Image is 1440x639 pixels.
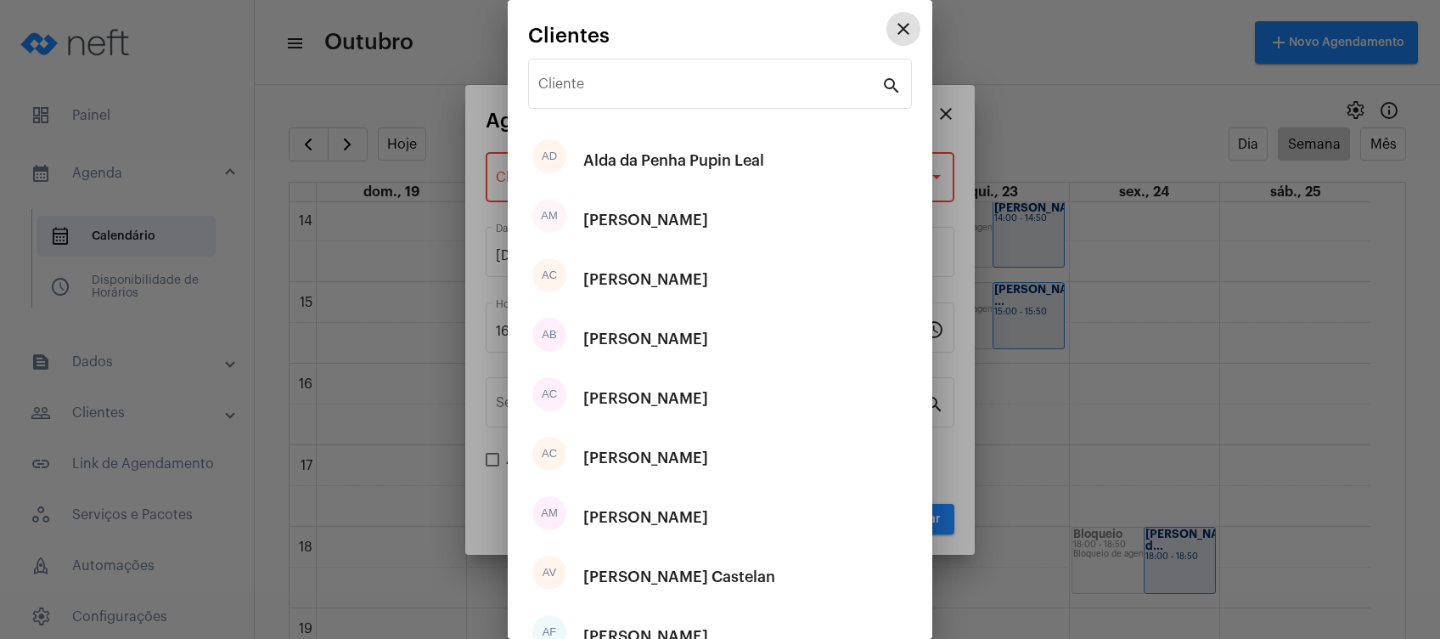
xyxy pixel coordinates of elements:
[532,377,566,411] div: AC
[532,258,566,292] div: AC
[583,433,708,483] div: [PERSON_NAME]
[532,496,566,530] div: AM
[532,318,566,352] div: AB
[532,199,566,233] div: AM
[583,551,775,602] div: [PERSON_NAME] Castelan
[881,75,902,95] mat-icon: search
[893,19,914,39] mat-icon: close
[583,195,708,246] div: [PERSON_NAME]
[528,25,610,47] span: Clientes
[532,556,566,590] div: AV
[583,492,708,543] div: [PERSON_NAME]
[583,314,708,365] div: [PERSON_NAME]
[538,80,881,95] input: Pesquisar cliente
[583,254,708,305] div: [PERSON_NAME]
[532,437,566,471] div: AC
[583,135,764,186] div: Alda da Penha Pupin Leal
[532,139,566,173] div: AD
[583,373,708,424] div: [PERSON_NAME]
